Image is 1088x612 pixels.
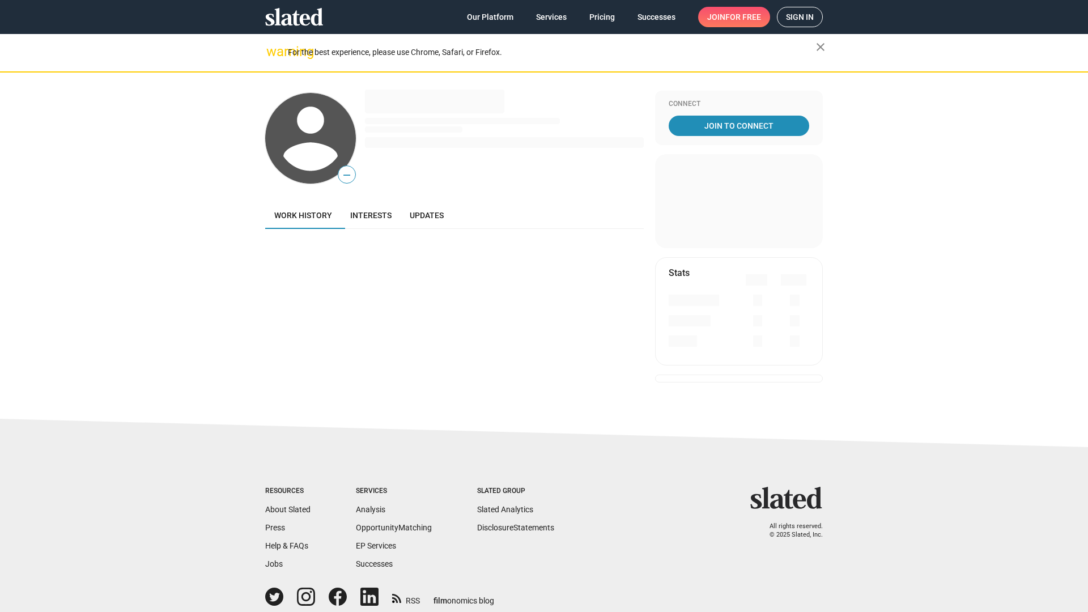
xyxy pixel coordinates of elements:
mat-icon: close [814,40,827,54]
div: Slated Group [477,487,554,496]
a: Interests [341,202,401,229]
a: Our Platform [458,7,522,27]
a: Joinfor free [698,7,770,27]
a: Join To Connect [669,116,809,136]
mat-icon: warning [266,45,280,58]
a: filmonomics blog [433,586,494,606]
a: About Slated [265,505,311,514]
span: film [433,596,447,605]
span: Join To Connect [671,116,807,136]
span: Sign in [786,7,814,27]
span: Pricing [589,7,615,27]
a: Press [265,523,285,532]
a: Successes [628,7,685,27]
a: Analysis [356,505,385,514]
a: DisclosureStatements [477,523,554,532]
a: Slated Analytics [477,505,533,514]
p: All rights reserved. © 2025 Slated, Inc. [758,522,823,539]
span: — [338,168,355,182]
span: Our Platform [467,7,513,27]
a: Help & FAQs [265,541,308,550]
span: Interests [350,211,392,220]
span: for free [725,7,761,27]
span: Successes [637,7,675,27]
a: Services [527,7,576,27]
a: Pricing [580,7,624,27]
span: Join [707,7,761,27]
a: Jobs [265,559,283,568]
div: For the best experience, please use Chrome, Safari, or Firefox. [288,45,816,60]
mat-card-title: Stats [669,267,690,279]
a: Updates [401,202,453,229]
div: Resources [265,487,311,496]
span: Updates [410,211,444,220]
div: Connect [669,100,809,109]
a: Sign in [777,7,823,27]
a: OpportunityMatching [356,523,432,532]
a: EP Services [356,541,396,550]
a: RSS [392,589,420,606]
span: Services [536,7,567,27]
a: Successes [356,559,393,568]
a: Work history [265,202,341,229]
div: Services [356,487,432,496]
span: Work history [274,211,332,220]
